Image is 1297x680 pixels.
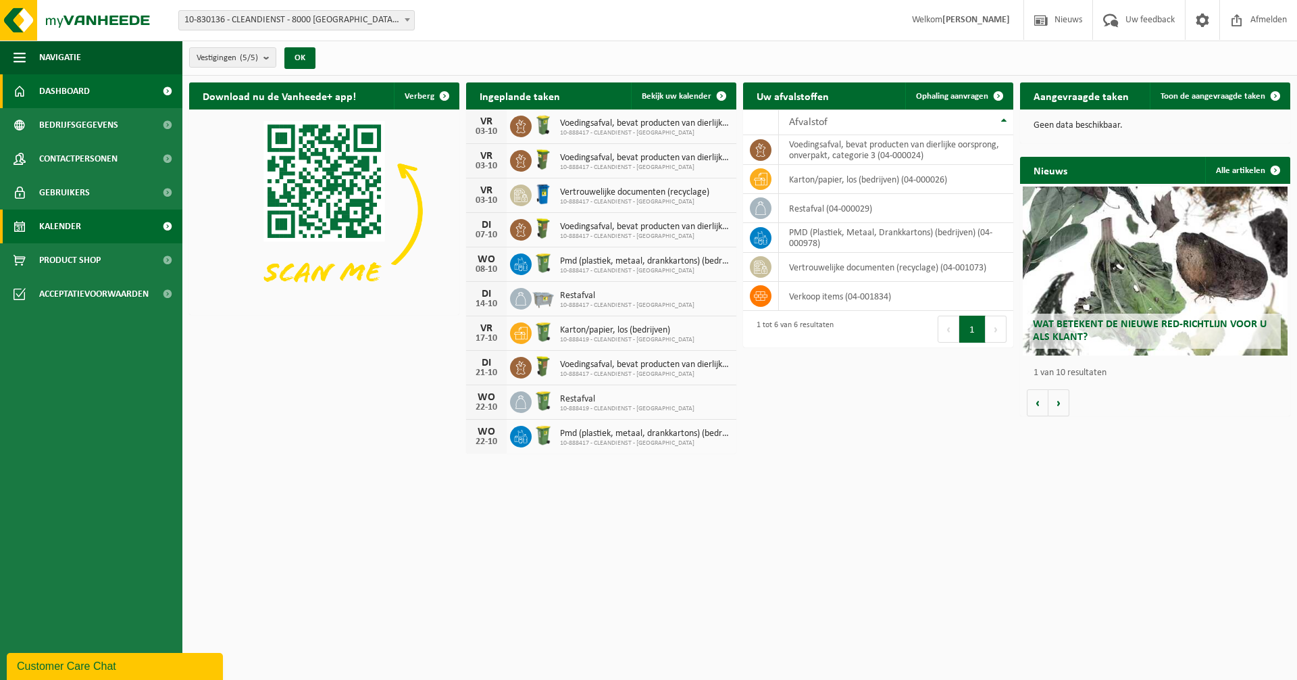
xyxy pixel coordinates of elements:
div: WO [473,392,500,403]
span: Restafval [560,394,694,405]
button: OK [284,47,315,69]
span: Pmd (plastiek, metaal, drankkartons) (bedrijven) [560,429,730,439]
img: WB-0060-HPE-GN-50 [532,217,555,240]
h2: Download nu de Vanheede+ app! [189,82,370,109]
div: 03-10 [473,196,500,205]
button: Verberg [394,82,458,110]
td: voedingsafval, bevat producten van dierlijke oorsprong, onverpakt, categorie 3 (04-000024) [779,135,1013,165]
span: Pmd (plastiek, metaal, drankkartons) (bedrijven) [560,256,730,267]
iframe: chat widget [7,650,226,680]
span: Toon de aangevraagde taken [1161,92,1265,101]
span: Navigatie [39,41,81,74]
td: restafval (04-000029) [779,194,1013,223]
span: Voedingsafval, bevat producten van dierlijke oorsprong, onverpakt, categorie 3 [560,222,730,233]
span: Restafval [560,291,694,301]
span: Bedrijfsgegevens [39,108,118,142]
a: Alle artikelen [1205,157,1289,184]
td: vertrouwelijke documenten (recyclage) (04-001073) [779,253,1013,282]
span: Gebruikers [39,176,90,210]
div: 21-10 [473,368,500,378]
img: WB-0240-HPE-BE-09 [532,183,555,205]
img: WB-0060-HPE-GN-50 [532,148,555,171]
span: 10-888419 - CLEANDIENST - [GEOGRAPHIC_DATA] [560,405,694,413]
span: Voedingsafval, bevat producten van dierlijke oorsprong, onverpakt, categorie 3 [560,153,730,164]
a: Wat betekent de nieuwe RED-richtlijn voor u als klant? [1023,187,1288,356]
span: 10-888417 - CLEANDIENST - [GEOGRAPHIC_DATA] [560,233,730,241]
img: WB-0240-HPE-GN-50 [532,389,555,412]
div: DI [473,289,500,299]
div: VR [473,323,500,334]
div: 22-10 [473,437,500,447]
span: Verberg [405,92,434,101]
count: (5/5) [240,53,258,62]
div: DI [473,358,500,368]
span: 10-830136 - CLEANDIENST - 8000 BRUGGE, PATHOEKEWEG 48 [179,11,414,30]
span: Product Shop [39,243,101,277]
div: 03-10 [473,127,500,137]
h2: Nieuws [1020,157,1081,183]
span: 10-888417 - CLEANDIENST - [GEOGRAPHIC_DATA] [560,301,694,310]
a: Ophaling aanvragen [905,82,1012,110]
p: Geen data beschikbaar. [1034,121,1277,130]
p: 1 van 10 resultaten [1034,368,1283,378]
div: VR [473,151,500,162]
span: Contactpersonen [39,142,118,176]
span: 10-888419 - CLEANDIENST - [GEOGRAPHIC_DATA] [560,336,694,344]
img: WB-0140-HPE-GN-50 [532,114,555,137]
strong: [PERSON_NAME] [942,15,1010,25]
img: WB-2500-GAL-GY-01 [532,286,555,309]
div: DI [473,220,500,230]
a: Bekijk uw kalender [631,82,735,110]
span: Wat betekent de nieuwe RED-richtlijn voor u als klant? [1033,319,1267,343]
span: Voedingsafval, bevat producten van dierlijke oorsprong, onverpakt, categorie 3 [560,360,730,370]
img: Download de VHEPlus App [189,110,459,312]
td: verkoop items (04-001834) [779,282,1013,311]
h2: Ingeplande taken [466,82,574,109]
span: 10-888417 - CLEANDIENST - [GEOGRAPHIC_DATA] [560,129,730,137]
span: 10-888417 - CLEANDIENST - [GEOGRAPHIC_DATA] [560,370,730,379]
div: VR [473,116,500,127]
div: VR [473,185,500,196]
span: Afvalstof [789,117,828,128]
div: 07-10 [473,230,500,240]
div: 1 tot 6 van 6 resultaten [750,314,834,344]
td: PMD (Plastiek, Metaal, Drankkartons) (bedrijven) (04-000978) [779,223,1013,253]
img: WB-0240-HPE-GN-50 [532,251,555,274]
span: 10-888417 - CLEANDIENST - [GEOGRAPHIC_DATA] [560,267,730,275]
div: 03-10 [473,162,500,171]
span: 10-888417 - CLEANDIENST - [GEOGRAPHIC_DATA] [560,439,730,447]
div: 08-10 [473,265,500,274]
h2: Uw afvalstoffen [743,82,842,109]
button: Volgende [1048,389,1069,416]
span: Bekijk uw kalender [642,92,711,101]
span: Vestigingen [197,48,258,68]
span: Kalender [39,210,81,243]
span: Vertrouwelijke documenten (recyclage) [560,187,709,198]
span: Voedingsafval, bevat producten van dierlijke oorsprong, onverpakt, categorie 3 [560,118,730,129]
span: Ophaling aanvragen [916,92,988,101]
a: Toon de aangevraagde taken [1150,82,1289,110]
span: Acceptatievoorwaarden [39,277,149,311]
span: 10-888417 - CLEANDIENST - [GEOGRAPHIC_DATA] [560,164,730,172]
span: Dashboard [39,74,90,108]
button: Vestigingen(5/5) [189,47,276,68]
img: WB-0060-HPE-GN-50 [532,355,555,378]
div: WO [473,427,500,437]
div: 22-10 [473,403,500,412]
img: WB-0240-HPE-GN-50 [532,320,555,343]
h2: Aangevraagde taken [1020,82,1142,109]
button: Vorige [1027,389,1048,416]
div: 17-10 [473,334,500,343]
div: 14-10 [473,299,500,309]
span: Karton/papier, los (bedrijven) [560,325,694,336]
span: 10-888417 - CLEANDIENST - [GEOGRAPHIC_DATA] [560,198,709,206]
button: Next [986,316,1007,343]
div: WO [473,254,500,265]
td: karton/papier, los (bedrijven) (04-000026) [779,165,1013,194]
button: 1 [959,316,986,343]
img: WB-0240-HPE-GN-50 [532,424,555,447]
button: Previous [938,316,959,343]
span: 10-830136 - CLEANDIENST - 8000 BRUGGE, PATHOEKEWEG 48 [178,10,415,30]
